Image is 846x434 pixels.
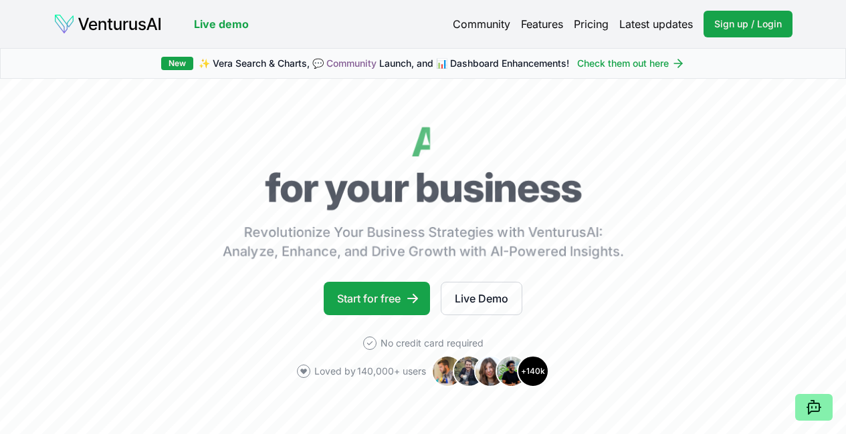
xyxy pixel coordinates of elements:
[574,16,609,32] a: Pricing
[714,17,782,31] span: Sign up / Login
[496,355,528,387] img: Avatar 4
[521,16,563,32] a: Features
[194,16,249,32] a: Live demo
[474,355,506,387] img: Avatar 3
[161,57,193,70] div: New
[324,282,430,315] a: Start for free
[704,11,792,37] a: Sign up / Login
[431,355,463,387] img: Avatar 1
[577,57,685,70] a: Check them out here
[441,282,522,315] a: Live Demo
[54,13,162,35] img: logo
[453,16,510,32] a: Community
[326,57,377,69] a: Community
[453,355,485,387] img: Avatar 2
[619,16,693,32] a: Latest updates
[199,57,569,70] span: ✨ Vera Search & Charts, 💬 Launch, and 📊 Dashboard Enhancements!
